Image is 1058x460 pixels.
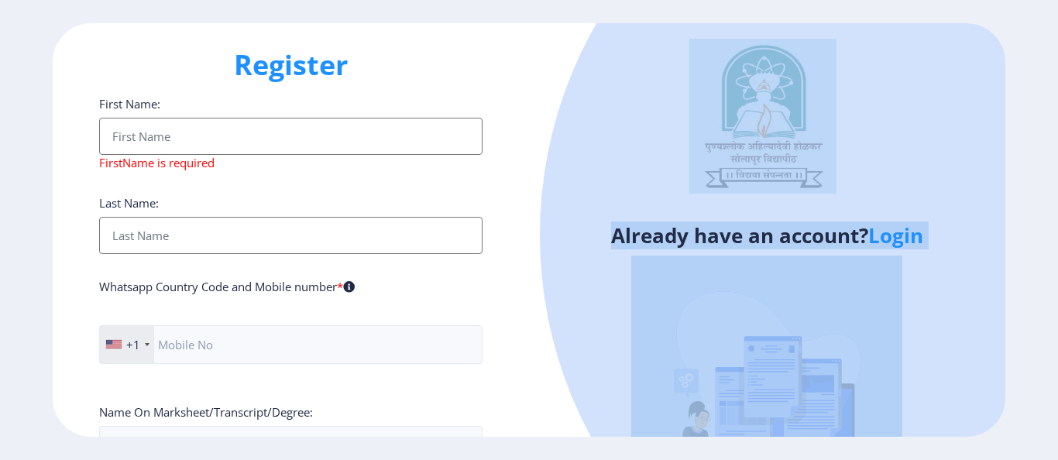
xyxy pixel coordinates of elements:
label: Last Name: [99,195,159,211]
h4: Already have an account? [541,223,994,248]
div: United States: +1 [100,326,154,363]
h1: Register [99,46,483,84]
label: Name On Marksheet/Transcript/Degree: [99,404,313,420]
label: First Name: [99,96,160,112]
a: Login [868,221,923,249]
input: First Name [99,118,483,155]
img: logo [689,39,836,194]
span: FirstName is required [99,155,215,170]
div: +1 [126,337,140,352]
input: Last Name [99,217,483,254]
label: Whatsapp Country Code and Mobile number [99,279,355,294]
input: Mobile No [99,325,483,364]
